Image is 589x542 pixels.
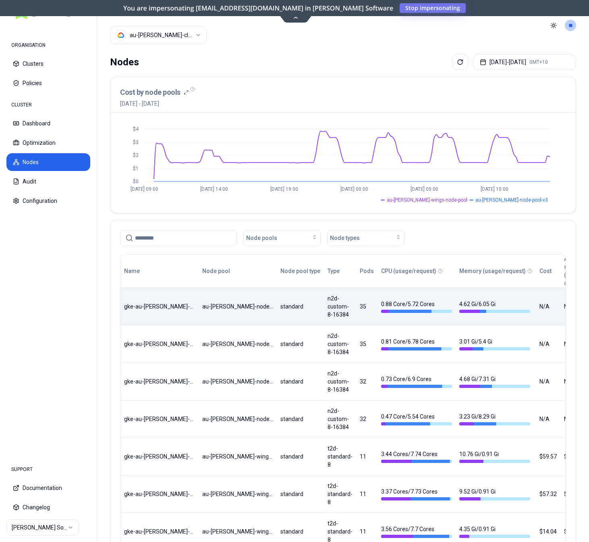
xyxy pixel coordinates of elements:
[124,340,195,348] div: gke-au-rex-cluster-au-rex-node-pool-v-9bed1c1a-txcw
[6,153,90,171] button: Nodes
[6,173,90,190] button: Audit
[133,152,139,158] tspan: $2
[360,415,374,423] div: 32
[360,452,374,461] div: 11
[133,166,139,171] tspan: $1
[117,31,124,39] img: gcp
[120,87,180,98] h3: Cost by node pools
[360,263,374,279] button: Pods
[539,415,557,423] div: N/A
[381,413,452,425] div: 0.47 Core / 5.54 Cores
[124,527,195,536] div: gke-au-rex-cluster-au-rex-wings-node--b2f7e220-n8jz
[564,255,588,287] div: Available savings (last 30 days)
[280,415,320,423] div: standard
[202,263,230,279] button: Node pool
[202,377,273,386] div: au-rex-node-pool-v3
[381,375,452,388] div: 0.73 Core / 6.9 Cores
[243,230,321,246] button: Node pools
[328,263,340,279] button: Type
[327,230,404,246] button: Node types
[539,452,557,461] div: $59.57
[381,338,452,350] div: 0.81 Core / 6.78 Cores
[124,490,195,498] div: gke-au-rex-cluster-au-rex-wings-node--6a30fb85-wh92
[6,479,90,497] button: Documentation
[473,54,576,70] button: [DATE]-[DATE]GMT+10
[539,263,552,279] button: Cost
[475,197,548,203] span: au-[PERSON_NAME]-node-pool-v3
[6,498,90,516] button: Changelog
[381,525,452,538] div: 3.56 Cores / 7.7 Cores
[539,340,557,348] div: N/A
[459,450,530,463] div: 10.76 Gi / 0.91 Gi
[539,302,557,311] div: N/A
[529,59,548,65] span: GMT+10
[539,377,557,386] div: N/A
[6,134,90,152] button: Optimization
[360,377,374,386] div: 32
[124,263,140,279] button: Name
[133,140,139,145] tspan: $3
[360,527,374,536] div: 11
[202,340,273,348] div: au-rex-node-pool-v3
[202,452,273,461] div: au-rex-wings-node-pool
[459,300,530,313] div: 4.62 Gi / 6.05 Gi
[564,302,588,311] div: N/A
[387,197,467,203] span: au-[PERSON_NAME]-wings-node-pool
[481,186,508,192] tspan: [DATE] 10:00
[280,263,320,279] button: Node pool type
[246,234,277,242] span: Node pools
[340,186,368,192] tspan: [DATE] 00:00
[200,186,228,192] tspan: [DATE] 14:00
[328,407,353,431] div: n2d-custom-8-16384
[202,490,273,498] div: au-rex-wings-node-pool
[202,527,273,536] div: au-rex-wings-node-pool
[328,444,353,469] div: t2d-standard-8
[330,234,360,242] span: Node types
[411,186,438,192] tspan: [DATE] 05:00
[6,461,90,477] div: SUPPORT
[459,413,530,425] div: 3.23 Gi / 8.29 Gi
[381,450,452,463] div: 3.44 Cores / 7.74 Cores
[328,294,353,319] div: n2d-custom-8-16384
[110,54,139,70] div: Nodes
[328,332,353,356] div: n2d-custom-8-16384
[280,302,320,311] div: standard
[360,340,374,348] div: 35
[124,415,195,423] div: gke-au-rex-cluster-au-rex-node-pool-v-638c1f6c-glxw
[131,186,158,192] tspan: [DATE] 09:00
[280,377,320,386] div: standard
[539,490,557,498] div: $57.32
[133,126,139,132] tspan: $4
[564,340,588,348] div: N/A
[120,100,189,108] span: [DATE] - [DATE]
[459,375,530,388] div: 4.68 Gi / 7.31 Gi
[6,55,90,73] button: Clusters
[564,490,588,498] div: $1.94
[6,97,90,113] div: CLUSTER
[381,300,452,313] div: 0.88 Core / 5.72 Cores
[110,26,207,44] button: Select a value
[459,338,530,350] div: 3.01 Gi / 5.4 Gi
[360,490,374,498] div: 11
[280,490,320,498] div: standard
[133,179,139,184] tspan: $0
[564,415,588,423] div: N/A
[6,74,90,92] button: Policies
[124,452,195,461] div: gke-au-rex-cluster-au-rex-wings-node--b2f7e220-kwrm
[280,527,320,536] div: standard
[381,263,436,279] button: CPU (usage/request)
[459,263,526,279] button: Memory (usage/request)
[564,527,588,536] div: $0.53
[124,302,195,311] div: gke-au-rex-cluster-au-rex-node-pool-v-367ae14e-gf31
[459,525,530,538] div: 4.35 Gi / 0.91 Gi
[280,340,320,348] div: standard
[564,377,588,386] div: N/A
[564,452,588,461] div: $1.92
[539,527,557,536] div: $14.04
[6,192,90,210] button: Configuration
[6,37,90,53] div: ORGANISATION
[328,369,353,394] div: n2d-custom-8-16384
[270,186,298,192] tspan: [DATE] 19:00
[381,488,452,500] div: 3.37 Cores / 7.73 Cores
[202,415,273,423] div: au-rex-node-pool-v3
